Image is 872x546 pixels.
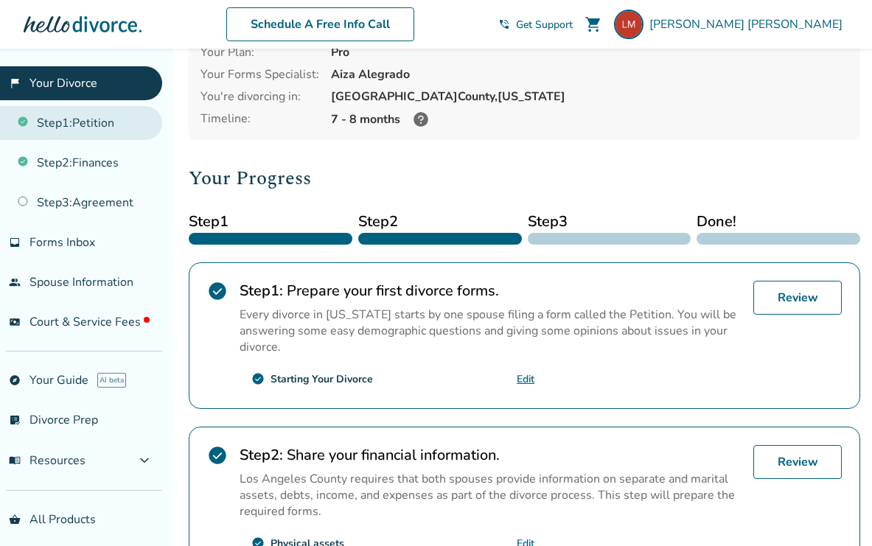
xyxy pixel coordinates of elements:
[136,452,153,469] span: expand_more
[9,276,21,288] span: people
[358,211,522,233] span: Step 2
[97,373,126,388] span: AI beta
[9,452,86,469] span: Resources
[240,281,283,301] strong: Step 1 :
[189,164,860,193] h2: Your Progress
[29,314,150,330] span: Court & Service Fees
[331,88,848,105] div: [GEOGRAPHIC_DATA] County, [US_STATE]
[251,372,265,385] span: check_circle
[189,211,352,233] span: Step 1
[9,455,21,466] span: menu_book
[9,514,21,525] span: shopping_basket
[200,88,319,105] div: You're divorcing in:
[240,445,742,465] h2: Share your financial information.
[517,372,534,386] a: Edit
[240,307,742,355] p: Every divorce in [US_STATE] starts by one spouse filing a form called the Petition. You will be a...
[200,111,319,128] div: Timeline:
[240,445,283,465] strong: Step 2 :
[9,414,21,426] span: list_alt_check
[331,66,848,83] div: Aiza Alegrado
[240,471,742,519] p: Los Angeles County requires that both spouses provide information on separate and marital assets,...
[798,475,872,546] iframe: Chat Widget
[753,445,842,479] a: Review
[697,211,860,233] span: Done!
[528,211,691,233] span: Step 3
[240,281,742,301] h2: Prepare your first divorce forms.
[29,234,95,251] span: Forms Inbox
[614,10,643,39] img: lisamozden@gmail.com
[498,18,573,32] a: phone_in_talkGet Support
[207,445,228,466] span: check_circle
[9,374,21,386] span: explore
[271,372,373,386] div: Starting Your Divorce
[9,77,21,89] span: flag_2
[207,281,228,301] span: check_circle
[331,111,848,128] div: 7 - 8 months
[498,18,510,30] span: phone_in_talk
[226,7,414,41] a: Schedule A Free Info Call
[200,66,319,83] div: Your Forms Specialist:
[585,15,602,33] span: shopping_cart
[649,16,848,32] span: [PERSON_NAME] [PERSON_NAME]
[9,237,21,248] span: inbox
[753,281,842,315] a: Review
[516,18,573,32] span: Get Support
[9,316,21,328] span: universal_currency_alt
